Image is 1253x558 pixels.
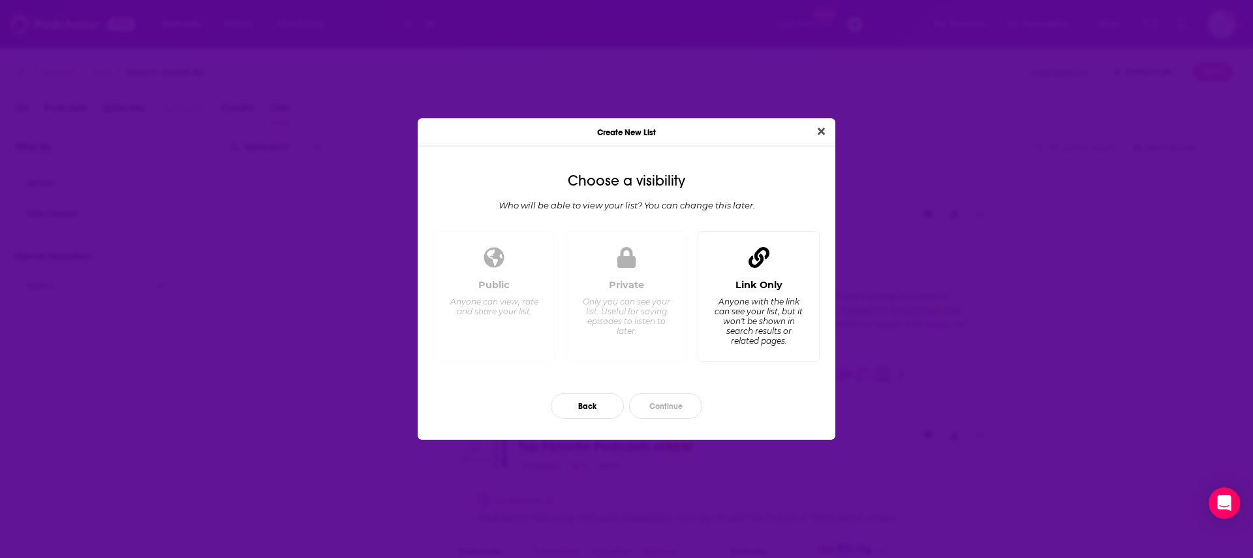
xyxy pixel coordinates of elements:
[428,200,825,210] div: Who will be able to view your list? You can change this later.
[478,279,510,291] div: Public
[581,297,671,336] div: Only you can see your list. Useful for saving episodes to listen to later.
[714,297,803,346] div: Anyone with the link can see your list, but it won't be shown in search results or related pages.
[609,279,644,291] div: Private
[812,123,830,140] button: Close
[551,393,624,419] button: Back
[735,279,782,291] div: Link Only
[629,393,702,419] button: Continue
[450,297,539,316] div: Anyone can view, rate and share your list.
[428,172,825,189] div: Choose a visibility
[418,118,835,146] div: Create New List
[1209,487,1240,519] div: Open Intercom Messenger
